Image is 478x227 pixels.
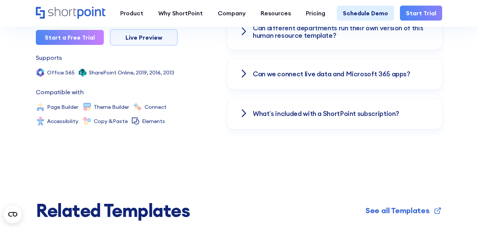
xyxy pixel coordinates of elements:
[94,119,128,124] div: Copy &Paste
[36,201,190,221] span: Related Templates
[218,9,246,18] div: Company
[253,6,298,21] a: Resources
[253,24,430,39] h3: Can different departments run their own version of this human resource template?
[158,9,203,18] div: Why ShortPoint
[94,104,129,110] div: Theme Builder
[47,119,78,124] div: Accessibility
[145,104,167,110] div: Connect
[113,6,151,21] a: Product
[253,70,410,78] h3: Can we connect live data and Microsoft 365 apps?
[47,70,75,75] div: Office 365
[151,6,210,21] a: Why ShortPoint
[36,7,105,19] a: Home
[344,140,478,227] iframe: Chat Widget
[142,119,165,124] div: Elements
[36,89,84,95] div: Compatible with
[306,9,325,18] div: Pricing
[47,104,78,110] div: Page Builder
[337,6,394,21] a: Schedule Demo
[89,70,174,75] div: SharePoint Online, 2019, 2016, 2013
[110,29,178,46] a: Live Preview
[120,9,143,18] div: Product
[36,30,104,45] a: Start a Free Trial
[298,6,333,21] a: Pricing
[4,205,22,223] button: Open CMP widget
[210,6,253,21] a: Company
[261,9,291,18] div: Resources
[253,110,399,117] h3: What’s included with a ShortPoint subscription?
[400,6,442,21] a: Start Trial
[36,55,62,61] div: Supports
